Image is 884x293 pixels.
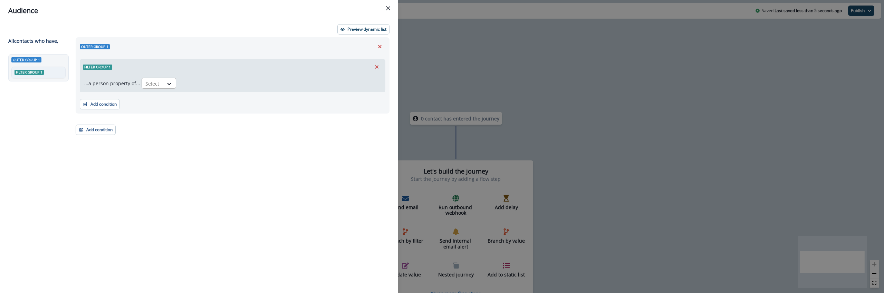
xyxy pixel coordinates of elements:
p: Preview dynamic list [347,27,386,32]
button: Preview dynamic list [337,24,390,35]
p: ...a person property of... [84,80,140,87]
button: Add condition [76,125,116,135]
button: Add condition [80,99,120,109]
div: Audience [8,6,390,16]
span: Filter group 1 [15,70,44,75]
button: Remove [374,41,385,52]
span: Filter group 1 [83,65,112,70]
p: All contact s who have, [8,37,58,45]
button: Close [383,3,394,14]
span: Outer group 1 [11,57,41,62]
button: Remove [371,62,382,72]
span: Outer group 1 [80,44,110,49]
